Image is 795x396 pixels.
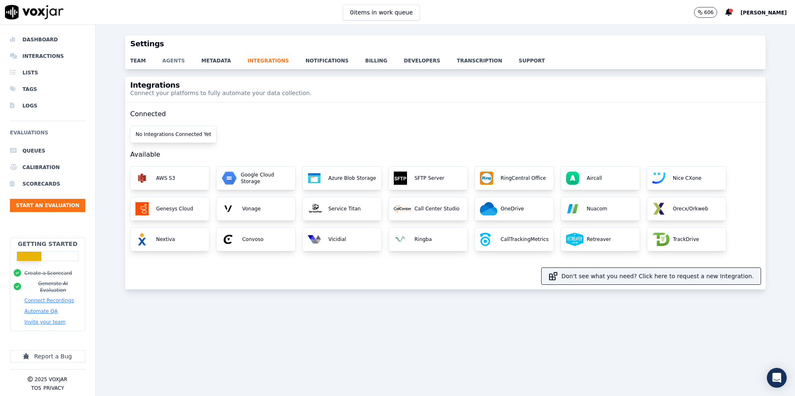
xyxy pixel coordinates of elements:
[343,5,420,20] button: 0items in work queue
[43,385,64,391] button: Privacy
[153,236,175,243] p: Nextiva
[130,89,311,97] p: Connect your platforms to fully automate your data collection.
[365,52,404,64] a: billing
[566,202,579,215] img: Nuacom
[480,172,493,185] img: RingCentral Office
[130,143,760,166] h2: Available
[130,40,760,48] h3: Settings
[10,199,85,212] button: Start an Evaluation
[411,175,444,181] p: SFTP Server
[325,205,361,212] p: Service Titan
[566,172,579,185] img: Aircall
[135,202,149,215] img: Genesys Cloud
[480,233,490,246] img: CallTrackingMetrics
[10,48,85,64] a: Interactions
[480,202,497,215] img: OneDrive
[10,143,85,159] a: Queues
[31,385,41,391] button: TOS
[308,233,321,246] img: Vicidial
[222,202,235,215] img: Vonage
[222,172,237,185] img: Google Cloud Storage
[201,52,248,64] a: metadata
[652,172,665,185] img: Nice CXone
[306,52,365,64] a: notifications
[24,319,65,325] button: Invite your team
[457,52,519,64] a: transcription
[411,205,460,212] p: Call Center Studio
[740,7,795,17] button: [PERSON_NAME]
[135,172,149,185] img: AWS S3
[10,176,85,192] a: Scorecards
[542,268,761,284] button: Don't see what you need? Click here to request a new Integration.
[10,98,85,114] a: Logs
[24,270,72,277] button: Create a Scorecard
[24,297,74,304] button: Connect Recordings
[519,52,561,64] a: support
[652,202,665,215] img: Orecx/Orkweb
[130,103,760,126] h2: Connected
[583,236,611,243] p: Retreaver
[248,52,306,64] a: integrations
[670,175,701,181] p: Nice CXone
[394,233,407,246] img: Ringba
[704,9,714,16] p: 606
[325,236,346,243] p: Vicidial
[222,233,235,246] img: Convoso
[239,236,263,243] p: Convoso
[694,7,726,18] button: 606
[10,81,85,98] a: Tags
[583,205,607,212] p: Nuacom
[308,202,323,215] img: Service Titan
[239,205,261,212] p: Vonage
[10,350,85,363] button: Report a Bug
[325,175,376,181] p: Azure Blob Storage
[670,205,708,212] p: Orecx/Orkweb
[411,236,432,243] p: Ringba
[153,175,175,181] p: AWS S3
[308,172,321,185] img: Azure Blob Storage
[497,205,524,212] p: OneDrive
[18,240,77,248] h2: Getting Started
[130,126,216,143] div: No Integrations Connected Yet
[670,236,699,243] p: TrackDrive
[652,233,670,246] img: TrackDrive
[10,31,85,48] a: Dashboard
[497,175,546,181] p: RingCentral Office
[583,175,602,181] p: Aircall
[5,5,64,19] img: voxjar logo
[394,172,407,185] img: SFTP Server
[694,7,718,18] button: 606
[767,368,787,388] div: Open Intercom Messenger
[740,10,787,16] span: [PERSON_NAME]
[394,202,411,215] img: Call Center Studio
[237,172,290,185] p: Google Cloud Storage
[497,236,549,243] p: CallTrackingMetrics
[24,280,82,293] button: Generate AI Evaluation
[10,128,85,143] h6: Evaluations
[153,205,193,212] p: Genesys Cloud
[566,233,583,246] img: Retreaver
[10,159,85,176] a: Calibration
[162,52,201,64] a: agents
[24,308,58,315] button: Automate QA
[135,233,149,246] img: Nextiva
[130,81,311,89] h3: Integrations
[10,64,85,81] a: Lists
[130,52,162,64] a: team
[34,376,67,383] p: 2025 Voxjar
[404,52,457,64] a: developers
